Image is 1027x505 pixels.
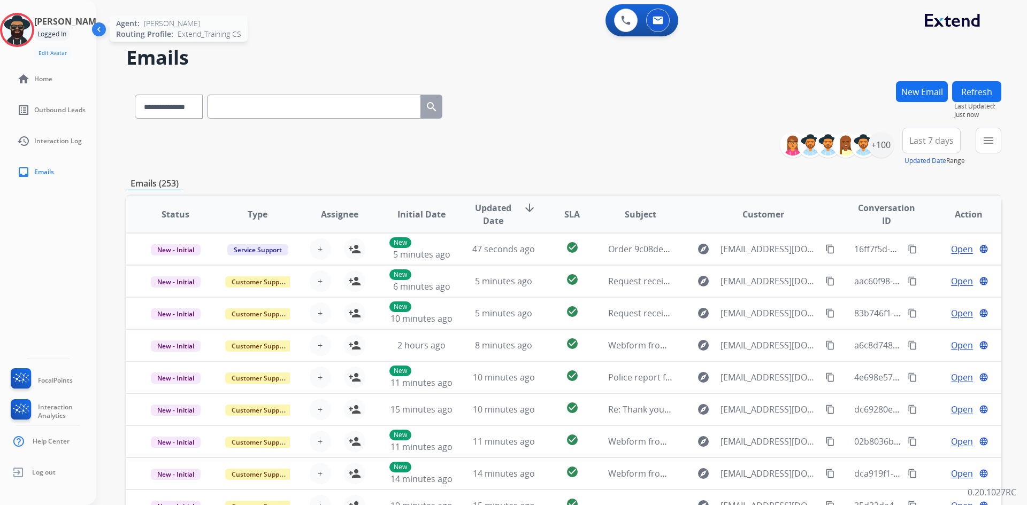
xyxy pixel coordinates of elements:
[951,403,973,416] span: Open
[348,371,361,384] mat-icon: person_add
[17,166,30,178] mat-icon: inbox
[310,431,331,452] button: +
[225,405,295,416] span: Customer Support
[225,372,295,384] span: Customer Support
[397,208,446,221] span: Initial Date
[854,201,918,227] span: Conversation ID
[564,208,580,221] span: SLA
[151,437,201,448] span: New - Initial
[979,469,988,478] mat-icon: language
[473,371,535,383] span: 10 minutes ago
[318,275,323,288] span: +
[34,106,86,114] span: Outbound Leads
[902,128,961,153] button: Last 7 days
[32,468,56,477] span: Log out
[225,469,295,480] span: Customer Support
[721,435,820,448] span: [EMAIL_ADDRESS][DOMAIN_NAME]
[697,467,710,480] mat-icon: explore
[17,73,30,86] mat-icon: home
[908,372,917,382] mat-icon: content_copy
[390,313,453,324] span: 10 minutes ago
[475,339,532,351] span: 8 minutes ago
[721,307,820,320] span: [EMAIL_ADDRESS][DOMAIN_NAME]
[310,238,331,260] button: +
[825,340,835,350] mat-icon: content_copy
[566,241,579,254] mat-icon: check_circle
[318,307,323,320] span: +
[318,435,323,448] span: +
[389,366,411,376] p: New
[908,308,917,318] mat-icon: content_copy
[151,372,201,384] span: New - Initial
[721,467,820,480] span: [EMAIL_ADDRESS][DOMAIN_NAME]
[979,308,988,318] mat-icon: language
[951,307,973,320] span: Open
[742,208,784,221] span: Customer
[310,463,331,484] button: +
[952,81,1001,102] button: Refresh
[348,467,361,480] mat-icon: person_add
[608,436,850,447] span: Webform from [EMAIL_ADDRESS][DOMAIN_NAME] on [DATE]
[854,339,1012,351] span: a6c8d748-9fac-43d2-af65-4e9ea26cdfec
[389,269,411,280] p: New
[566,273,579,286] mat-icon: check_circle
[318,467,323,480] span: +
[38,376,73,385] span: FocalPoints
[151,405,201,416] span: New - Initial
[905,157,946,165] button: Updated Date
[697,307,710,320] mat-icon: explore
[17,104,30,116] mat-icon: list_alt
[721,403,820,416] span: [EMAIL_ADDRESS][DOMAIN_NAME]
[227,244,288,255] span: Service Support
[908,469,917,478] mat-icon: content_copy
[979,340,988,350] mat-icon: language
[566,433,579,446] mat-icon: check_circle
[954,102,1001,111] span: Last Updated:
[721,243,820,255] span: [EMAIL_ADDRESS][DOMAIN_NAME]
[825,244,835,254] mat-icon: content_copy
[979,437,988,446] mat-icon: language
[896,81,948,102] button: New Email
[608,307,924,319] span: Request received] Resolve the issue and log your decision. ͏‌ ͏‌ ͏‌ ͏‌ ͏‌ ͏‌ ͏‌ ͏‌ ͏‌ ͏‌ ͏‌ ͏‌ ͏‌...
[473,468,535,479] span: 14 minutes ago
[979,244,988,254] mat-icon: language
[825,308,835,318] mat-icon: content_copy
[318,403,323,416] span: +
[475,307,532,319] span: 5 minutes ago
[608,468,850,479] span: Webform from [EMAIL_ADDRESS][DOMAIN_NAME] on [DATE]
[697,339,710,352] mat-icon: explore
[318,371,323,384] span: +
[162,208,189,221] span: Status
[390,377,453,389] span: 11 minutes ago
[854,468,1018,479] span: dca919f1-1ee7-4e3b-8b4e-b9b31e991ec5
[473,403,535,415] span: 10 minutes ago
[310,335,331,356] button: +
[954,111,1001,119] span: Just now
[854,403,1014,415] span: dc69280e-34e1-4c90-80c0-6e437f62f38d
[38,403,96,420] span: Interaction Analytics
[126,47,1001,68] h2: Emails
[523,201,536,214] mat-icon: arrow_downward
[854,436,1021,447] span: 02b8036b-43ed-4e18-903e-ed344dc40908
[979,276,988,286] mat-icon: language
[33,437,70,446] span: Help Center
[951,339,973,352] span: Open
[721,371,820,384] span: [EMAIL_ADDRESS][DOMAIN_NAME]
[225,276,295,288] span: Customer Support
[868,132,894,158] div: +100
[34,168,54,176] span: Emails
[17,135,30,147] mat-icon: history
[348,435,361,448] mat-icon: person_add
[310,399,331,420] button: +
[34,47,71,59] button: Edit Avatar
[908,340,917,350] mat-icon: content_copy
[9,368,73,393] a: FocalPoints
[116,29,173,40] span: Routing Profile:
[721,275,820,288] span: [EMAIL_ADDRESS][DOMAIN_NAME]
[348,403,361,416] mat-icon: person_add
[854,243,1016,255] span: 16ff7f5d-d5a8-4e76-b454-d5e9a350d27d
[825,437,835,446] mat-icon: content_copy
[318,339,323,352] span: +
[608,403,835,415] span: Re: Thank you for protecting your Rooms To Go product
[116,18,140,29] span: Agent:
